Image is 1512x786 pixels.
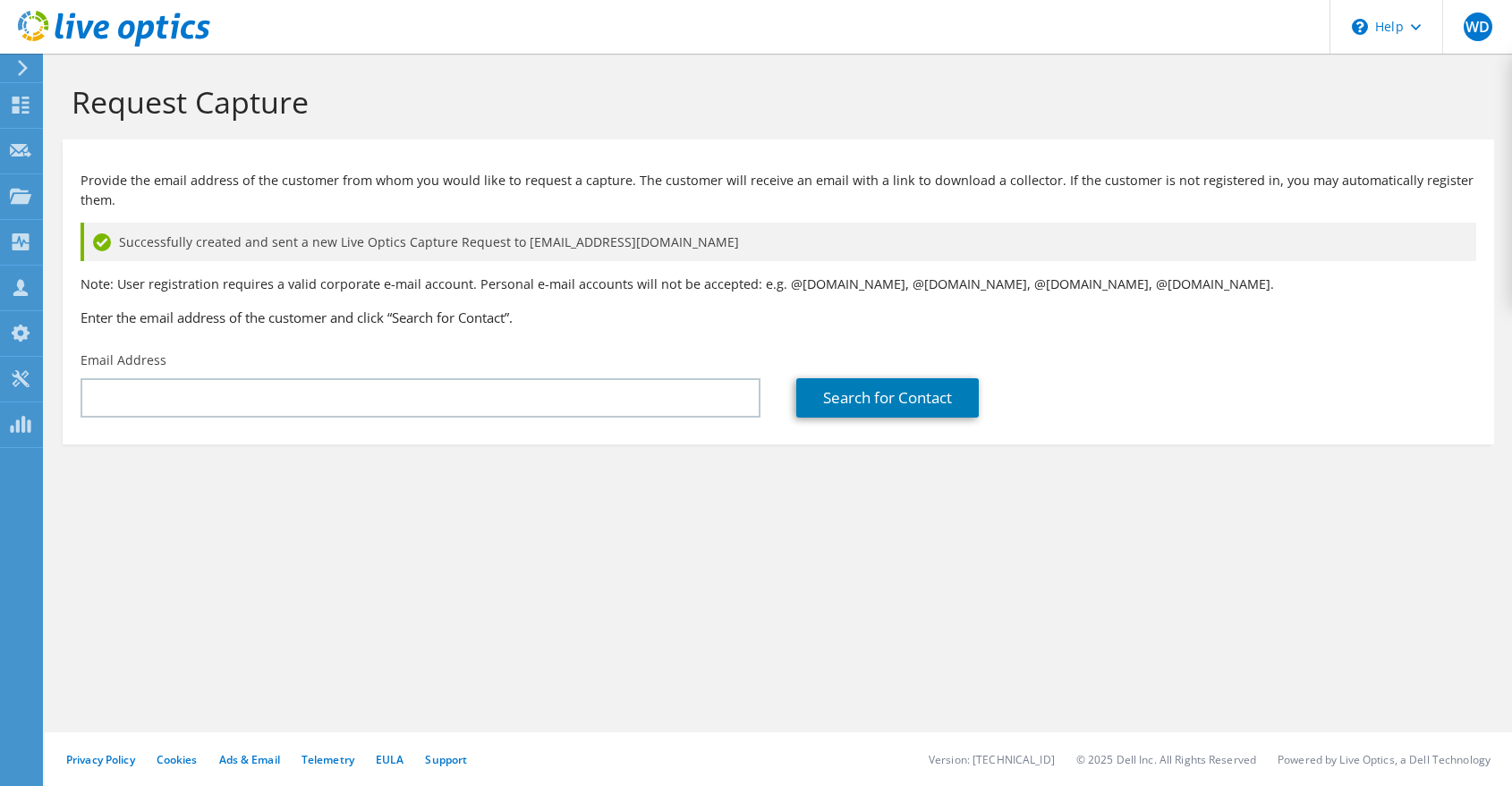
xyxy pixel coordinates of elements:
label: Email Address [81,351,166,369]
h1: Request Capture [72,83,1476,121]
li: © 2025 Dell Inc. All Rights Reserved [1076,752,1256,767]
a: Ads & Email [219,752,280,767]
li: Powered by Live Optics, a Dell Technology [1278,752,1491,767]
span: WD [1464,13,1492,41]
a: Cookies [157,752,198,767]
a: EULA [376,752,403,767]
p: Provide the email address of the customer from whom you would like to request a capture. The cust... [81,171,1476,210]
span: Successfully created and sent a new Live Optics Capture Request to [EMAIL_ADDRESS][DOMAIN_NAME] [119,232,739,252]
a: Telemetry [302,752,354,767]
li: Version: [TECHNICAL_ID] [929,752,1055,767]
a: Search for Contact [796,378,979,418]
p: Note: User registration requires a valid corporate e-mail account. Personal e-mail accounts will ... [81,275,1476,294]
a: Privacy Policy [66,752,135,767]
a: Support [425,752,467,767]
svg: \n [1352,19,1368,35]
h3: Enter the email address of the customer and click “Search for Contact”. [81,308,1476,327]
